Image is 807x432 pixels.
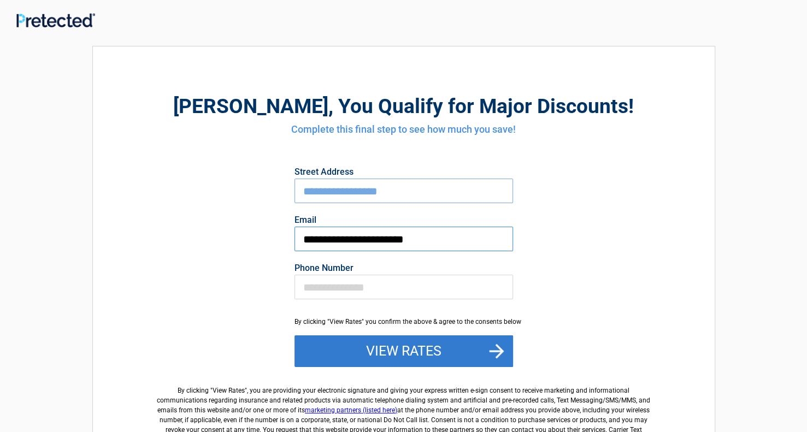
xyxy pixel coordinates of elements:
h2: , You Qualify for Major Discounts! [153,93,655,120]
label: Street Address [294,168,513,176]
label: Email [294,216,513,224]
label: Phone Number [294,264,513,273]
button: View Rates [294,335,513,367]
a: marketing partners (listed here) [305,406,397,414]
h4: Complete this final step to see how much you save! [153,122,655,137]
div: By clicking "View Rates" you confirm the above & agree to the consents below [294,317,513,327]
span: [PERSON_NAME] [173,94,328,118]
span: View Rates [213,387,245,394]
img: Main Logo [16,13,95,27]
